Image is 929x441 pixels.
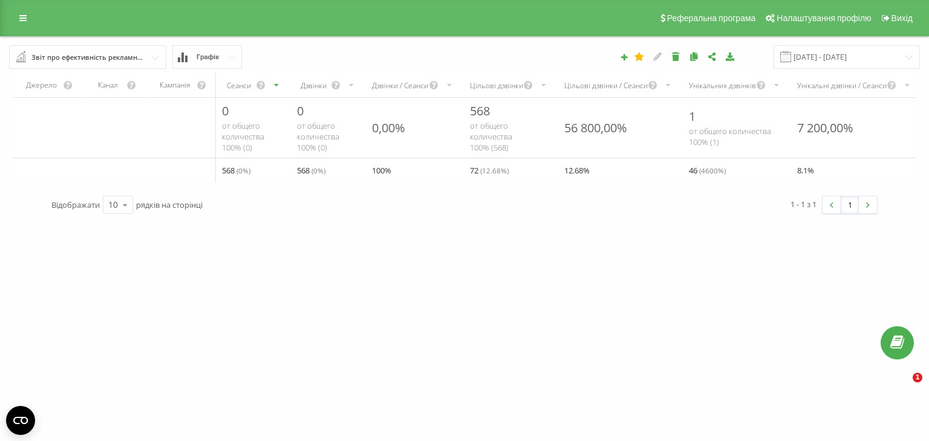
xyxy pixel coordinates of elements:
a: 1 [841,196,859,213]
div: 1 - 1 з 1 [790,198,817,210]
span: 72 [470,163,509,178]
span: Графік [197,53,219,61]
i: Створити звіт [620,53,628,60]
span: 1 [689,108,696,124]
i: Копіювати звіт [689,52,699,60]
div: 7 200,00% [797,120,853,136]
i: Редагувати звіт [653,52,663,60]
i: Завантажити звіт [725,52,735,60]
span: от общего количества 100% ( 1 ) [689,126,771,147]
i: Видалити звіт [671,52,681,60]
div: Звіт про ефективність рекламних кампаній [31,51,145,64]
iframe: Intercom live chat [888,373,917,402]
span: Вихід [892,13,913,23]
span: Налаштування профілю [777,13,871,23]
div: scrollable content [13,73,916,182]
span: ( 0 %) [311,166,325,175]
span: 568 [222,163,250,178]
div: 0,00% [372,120,405,136]
div: Унікальних дзвінків [689,80,756,91]
button: Графік [172,45,242,69]
div: Цільові дзвінки / Сеанси [564,80,648,91]
div: Кампанія [154,80,197,91]
span: рядків на сторінці [136,199,203,210]
span: 46 [689,163,726,178]
span: 1 [913,373,922,382]
div: Цільові дзвінки [470,80,523,91]
span: 100 % [372,163,391,178]
span: Відображати [51,199,100,210]
span: 568 [297,163,325,178]
div: Сеанси [222,80,256,91]
button: Open CMP widget [6,406,35,435]
span: Реферальна програма [667,13,756,23]
div: Джерело [21,80,63,91]
span: 0 [222,103,229,119]
span: 8.1 % [797,163,814,178]
span: 568 [470,103,490,119]
div: Дзвінки / Сеанси [372,80,429,91]
span: ( 12.68 %) [480,166,509,175]
span: 12.68 % [564,163,590,178]
span: от общего количества 100% ( 0 ) [222,120,264,153]
span: 0 [297,103,304,119]
i: Цей звіт буде завантажено першим при відкритті Аналітики. Ви можете призначити будь-який інший ва... [634,52,645,60]
div: Канал [90,80,126,91]
span: ( 4600 %) [699,166,726,175]
i: Поділитися налаштуваннями звіту [707,52,717,60]
div: Унікальні дзвінки / Сеанси [797,80,887,91]
div: 56 800,00% [564,120,627,136]
div: 10 [108,199,118,211]
span: ( 0 %) [236,166,250,175]
div: Дзвінки [297,80,331,91]
span: от общего количества 100% ( 568 ) [470,120,512,153]
span: от общего количества 100% ( 0 ) [297,120,339,153]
